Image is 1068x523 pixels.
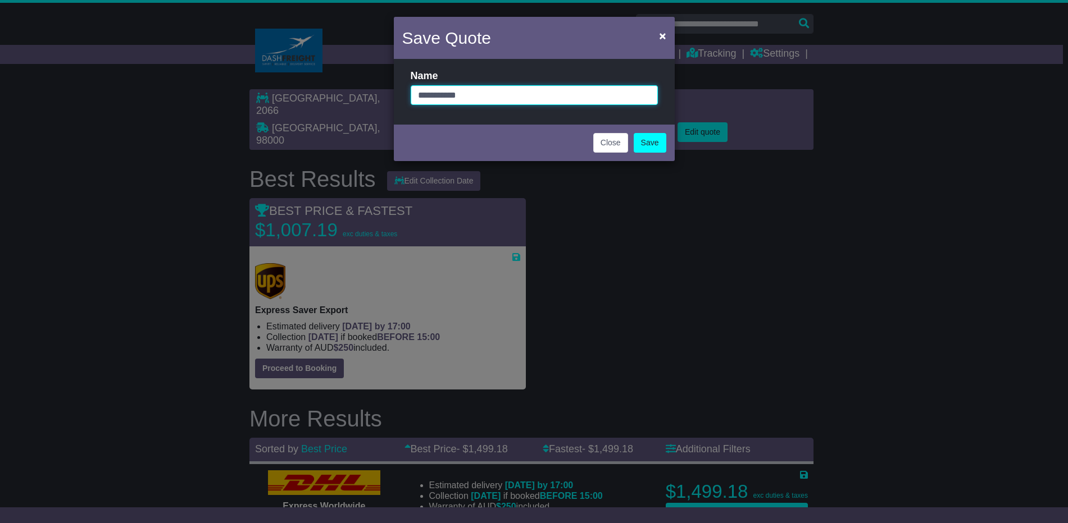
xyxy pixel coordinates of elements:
button: Close [593,133,628,153]
h4: Save Quote [402,25,491,51]
span: × [659,29,666,42]
a: Save [634,133,666,153]
button: Close [653,24,671,47]
label: Name [411,70,438,82]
